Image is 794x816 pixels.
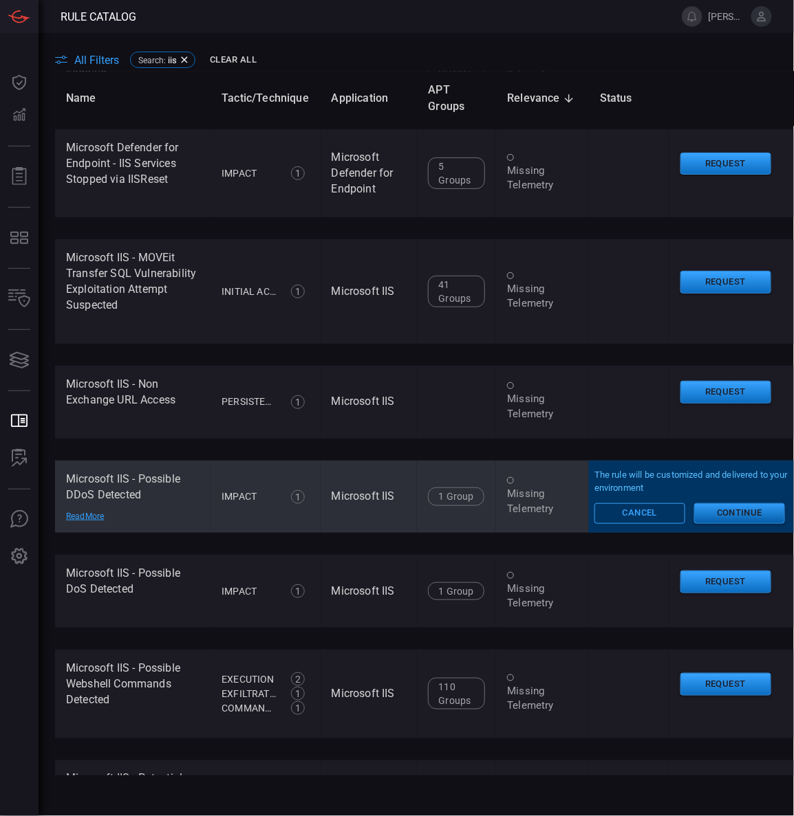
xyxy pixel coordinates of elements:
button: ALERT ANALYSIS [3,442,36,475]
td: Microsoft IIS [321,555,418,628]
button: Clear All [206,49,260,71]
div: Impact [222,166,276,181]
th: Tactic/Technique [211,71,320,126]
span: Rule Catalog [61,10,136,23]
button: Cancel [594,503,685,524]
button: Request [680,381,771,404]
div: Execution [222,672,276,687]
div: 1 Group [428,487,484,505]
div: Persistence [222,395,276,409]
td: Microsoft IIS - Non Exchange URL Access [55,366,211,439]
div: Read More [66,511,162,522]
span: Application [332,90,407,107]
div: 41 Groups [428,276,485,307]
button: Inventory [3,283,36,316]
td: Microsoft IIS [321,650,418,738]
div: 110 Groups [428,678,485,709]
div: Missing Telemetry [507,487,578,516]
span: iis [168,55,177,65]
div: 1 [291,166,305,180]
div: 1 [291,584,305,598]
div: 1 [291,701,305,715]
th: APT Groups [417,71,496,126]
button: Dashboard [3,66,36,99]
div: Impact [222,584,276,599]
td: Microsoft IIS - Possible DoS Detected [55,555,211,628]
span: [PERSON_NAME][EMAIL_ADDRESS][PERSON_NAME][DOMAIN_NAME] [708,11,746,22]
button: Preferences [3,540,36,573]
span: The rule will be customized and delivered to your environment [594,469,790,494]
span: All Filters [74,54,119,67]
button: Request [680,271,771,294]
td: Microsoft Defender for Endpoint [321,129,418,218]
button: All Filters [55,54,119,67]
button: Reports [3,160,36,193]
div: Command and Control [222,701,276,716]
div: 5 Groups [428,157,485,189]
span: Name [66,90,114,107]
div: Missing Telemetry [507,164,578,193]
td: Microsoft Defender for Endpoint - IIS Services Stopped via IISReset [55,129,211,218]
span: Relevance [507,90,578,107]
button: Detections [3,99,36,132]
td: Microsoft IIS - Possible DDoS Detected [55,461,211,533]
div: 1 [291,490,305,504]
div: 1 [291,395,305,409]
td: Microsoft IIS [321,461,418,533]
div: Search:iis [130,52,195,68]
td: Microsoft IIS [321,366,418,439]
button: Cards [3,344,36,377]
span: Status [600,90,650,107]
button: Request [680,153,771,175]
button: Ask Us A Question [3,503,36,536]
button: Continue [694,503,785,524]
button: Request [680,673,771,696]
div: 1 Group [428,582,484,600]
div: Initial Access [222,285,276,299]
button: MITRE - Detection Posture [3,221,36,254]
div: Missing Telemetry [507,282,578,311]
td: Microsoft IIS - Possible Webshell Commands Detected [55,650,211,738]
div: Missing Telemetry [507,582,578,611]
div: Missing Telemetry [507,684,578,714]
td: Microsoft IIS [321,239,418,344]
div: Exfiltration [222,687,276,701]
span: Search : [138,56,166,65]
div: Missing Telemetry [507,392,578,421]
button: Request [680,571,771,593]
div: 2 [291,672,305,686]
td: Microsoft IIS - MOVEit Transfer SQL Vulnerability Exploitation Attempt Suspected [55,239,211,344]
button: Rule Catalog [3,405,36,438]
div: 1 [291,687,305,701]
div: Impact [222,489,276,504]
div: 1 [291,285,305,298]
